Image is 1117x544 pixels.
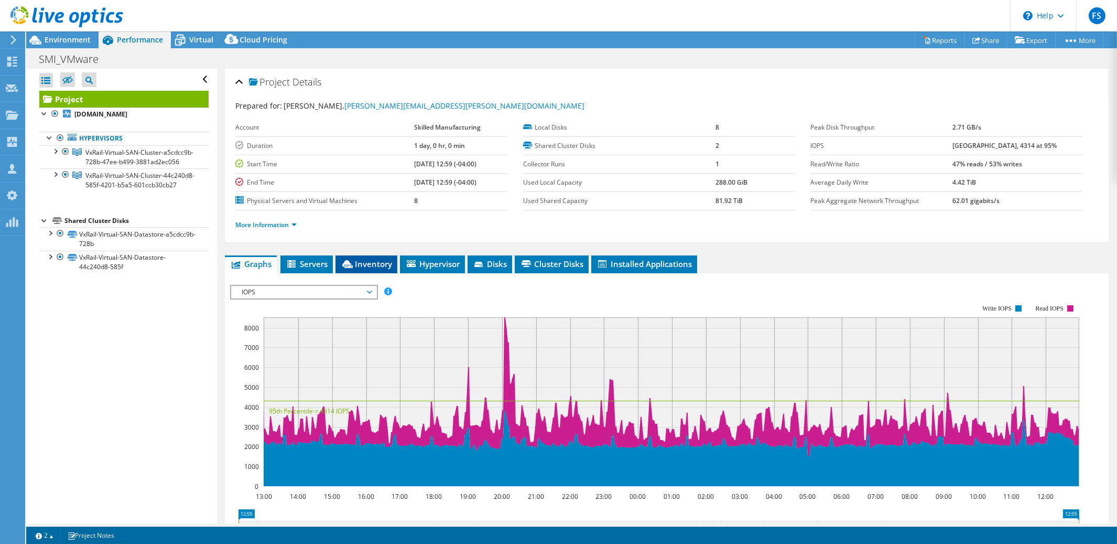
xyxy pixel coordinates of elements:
label: IOPS [810,141,952,151]
text: 3000 [244,423,259,432]
span: VxRail-Virtual-SAN-Cluster-44c240d8-585f-4201-b5a5-601ccb30cb27 [85,171,194,189]
text: 95th Percentile = 4314 IOPS [269,407,350,415]
text: 18:00 [426,492,442,501]
span: Disks [473,259,507,269]
label: Physical Servers and Virtual Machines [235,196,414,206]
a: 2 [28,529,61,542]
a: Share [964,32,1007,48]
b: 1 [715,159,719,168]
b: [DOMAIN_NAME] [74,110,127,119]
text: 1000 [244,462,259,471]
svg: \n [1023,11,1033,20]
b: [DATE] 12:59 (-04:00) [414,159,476,168]
b: 2.71 GB/s [952,123,981,132]
b: [GEOGRAPHIC_DATA], 4314 at 95% [952,141,1057,150]
text: 15:00 [324,492,341,501]
label: Local Disks [523,122,715,133]
span: Performance [117,35,163,45]
text: 07:00 [868,492,884,501]
text: Read IOPS [1036,305,1064,312]
b: 47% reads / 53% writes [952,159,1022,168]
text: 16:00 [359,492,375,501]
h1: SMI_VMware [34,54,115,65]
text: 17:00 [392,492,408,501]
label: Average Daily Write [810,177,952,188]
a: VxRail-Virtual-SAN-Cluster-a5cdcc9b-728b-47ee-b499-3881ad2ec056 [39,145,209,168]
text: 05:00 [800,492,816,501]
text: 13:00 [256,492,273,501]
text: 14:00 [290,492,307,501]
text: 11:00 [1004,492,1020,501]
a: [DOMAIN_NAME] [39,108,209,121]
span: Installed Applications [597,259,692,269]
text: 01:00 [664,492,680,501]
label: End Time [235,177,414,188]
span: Environment [45,35,91,45]
text: 22:00 [562,492,579,501]
span: Inventory [341,259,392,269]
text: 10:00 [970,492,986,501]
text: 5000 [244,383,259,392]
label: Duration [235,141,414,151]
label: Prepared for: [235,101,282,111]
span: Graphs [230,259,272,269]
span: IOPS [236,286,371,298]
label: Used Shared Capacity [523,196,715,206]
label: Start Time [235,159,414,169]
text: 4000 [244,403,259,412]
a: Hypervisors [39,132,209,145]
a: VxRail-Virtual-SAN-Datastore-44c240d8-585f [39,251,209,274]
a: Project Notes [60,529,122,542]
text: 23:00 [596,492,612,501]
text: 04:00 [766,492,783,501]
b: 81.92 TiB [715,196,743,205]
b: 8 [414,196,418,205]
div: Shared Cluster Disks [64,215,209,227]
span: Servers [286,259,328,269]
text: 02:00 [698,492,714,501]
span: [PERSON_NAME], [284,101,584,111]
label: Used Local Capacity [523,177,715,188]
text: 12:00 [1038,492,1054,501]
text: 21:00 [528,492,545,501]
span: VxRail-Virtual-SAN-Cluster-a5cdcc9b-728b-47ee-b499-3881ad2ec056 [85,148,193,166]
a: [PERSON_NAME][EMAIL_ADDRESS][PERSON_NAME][DOMAIN_NAME] [344,101,584,111]
text: 06:00 [834,492,850,501]
span: Virtual [189,35,213,45]
label: Peak Aggregate Network Throughput [810,196,952,206]
span: Cluster Disks [520,259,583,269]
a: Reports [915,32,965,48]
a: More Information [235,220,297,229]
label: Shared Cluster Disks [523,141,715,151]
b: 4.42 TiB [952,178,976,187]
span: FS [1089,7,1105,24]
text: 6000 [244,363,259,372]
text: 03:00 [732,492,749,501]
text: 19:00 [460,492,476,501]
b: 1 day, 0 hr, 0 min [414,141,465,150]
text: 00:00 [630,492,646,501]
span: Details [292,76,321,88]
a: More [1055,32,1104,48]
text: Write IOPS [982,305,1012,312]
text: 08:00 [902,492,918,501]
a: VxRail-Virtual-SAN-Datastore-a5cdcc9b-728b [39,227,209,250]
span: Hypervisor [405,259,460,269]
b: 8 [715,123,719,132]
a: Project [39,91,209,108]
text: 2000 [244,442,259,451]
b: Skilled Manufacturing [414,123,481,132]
b: 288.00 GiB [715,178,747,187]
span: Project [249,77,290,88]
span: Cloud Pricing [240,35,287,45]
b: 2 [715,141,719,150]
b: [DATE] 12:59 (-04:00) [414,178,476,187]
a: Export [1007,32,1056,48]
text: 20:00 [494,492,511,501]
a: VxRail-Virtual-SAN-Cluster-44c240d8-585f-4201-b5a5-601ccb30cb27 [39,168,209,191]
text: 0 [255,482,258,491]
b: 62.01 gigabits/s [952,196,1000,205]
label: Peak Disk Throughput [810,122,952,133]
text: 7000 [244,343,259,352]
text: 8000 [244,324,259,333]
